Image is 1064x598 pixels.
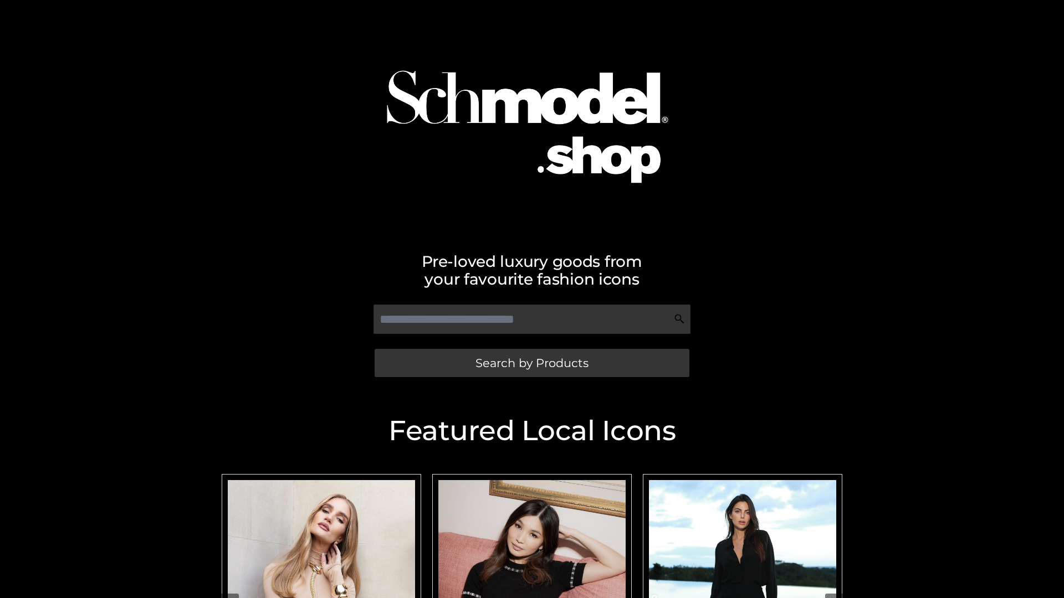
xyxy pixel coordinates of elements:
h2: Featured Local Icons​ [216,417,848,445]
img: Search Icon [674,313,685,324]
a: Search by Products [375,349,689,377]
span: Search by Products [475,357,589,369]
h2: Pre-loved luxury goods from your favourite fashion icons [216,252,848,288]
